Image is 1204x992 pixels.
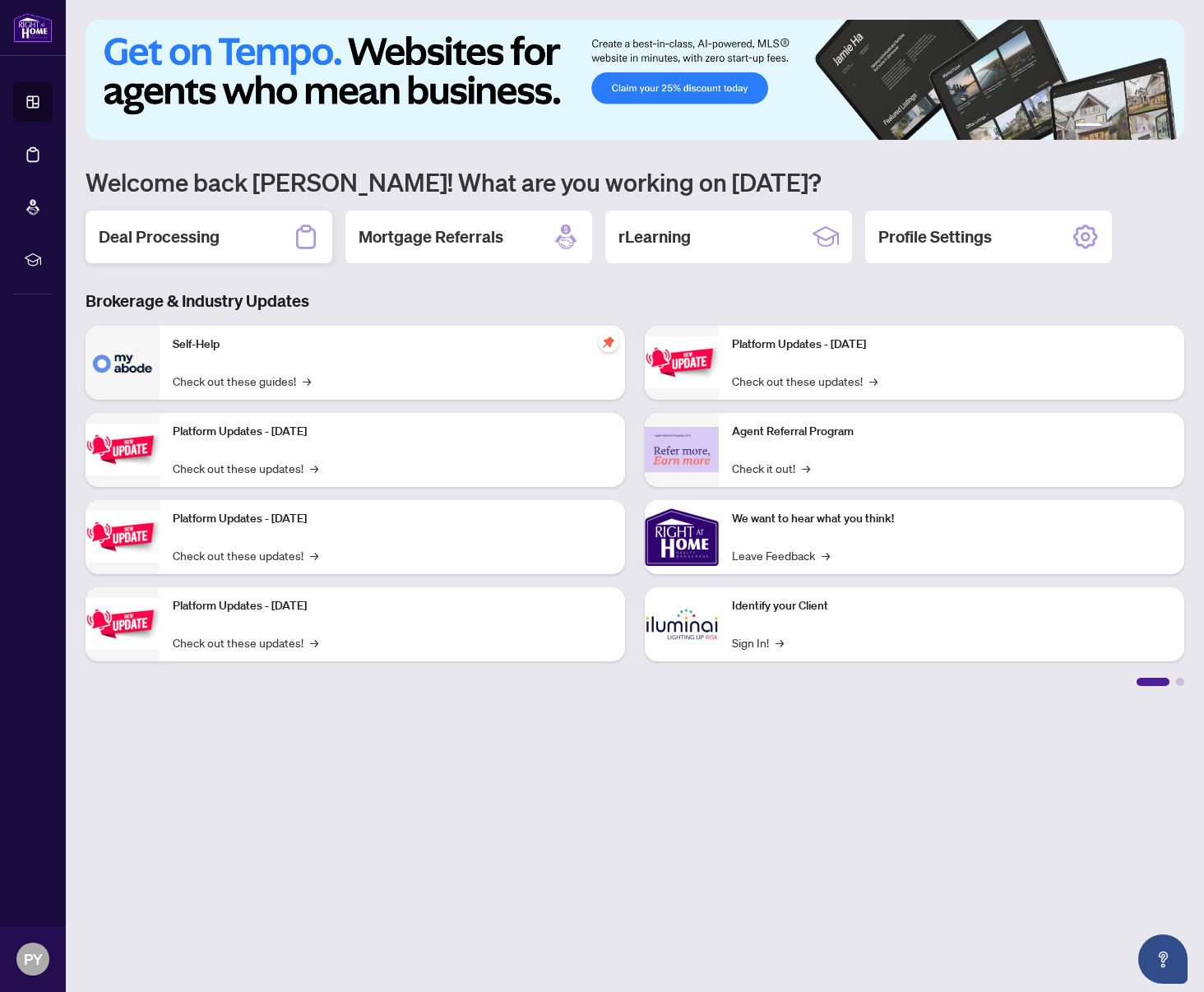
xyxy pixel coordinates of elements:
[173,510,612,528] p: Platform Updates - [DATE]
[86,511,160,563] img: Platform Updates - July 21, 2025
[645,427,719,472] img: Agent Referral Program
[802,459,810,477] span: →
[173,372,311,390] a: Check out these guides!→
[645,500,719,574] img: We want to hear what you think!
[1109,123,1115,130] button: 2
[776,633,784,651] span: →
[173,336,612,354] p: Self-Help
[24,948,43,971] span: PY
[1122,123,1128,130] button: 3
[732,372,878,390] a: Check out these updates!→
[732,459,810,477] a: Check it out!→
[645,587,719,661] img: Identify your Client
[599,332,618,352] span: pushpin
[645,336,719,388] img: Platform Updates - June 23, 2025
[86,20,1184,140] img: Slide 0
[732,510,1171,528] p: We want to hear what you think!
[1148,123,1155,130] button: 5
[732,546,830,564] a: Leave Feedback→
[732,597,1171,615] p: Identify your Client
[732,423,1171,441] p: Agent Referral Program
[173,633,318,651] a: Check out these updates!→
[618,225,691,248] h2: rLearning
[1135,123,1141,130] button: 4
[732,336,1171,354] p: Platform Updates - [DATE]
[13,12,53,43] img: logo
[310,546,318,564] span: →
[86,166,1184,197] h1: Welcome back [PERSON_NAME]! What are you working on [DATE]?
[1076,123,1102,130] button: 1
[173,459,318,477] a: Check out these updates!→
[99,225,220,248] h2: Deal Processing
[732,633,784,651] a: Sign In!→
[359,225,503,248] h2: Mortgage Referrals
[1138,934,1188,984] button: Open asap
[303,372,311,390] span: →
[1161,123,1168,130] button: 6
[86,290,1184,313] h3: Brokerage & Industry Updates
[173,597,612,615] p: Platform Updates - [DATE]
[878,225,992,248] h2: Profile Settings
[173,546,318,564] a: Check out these updates!→
[869,372,878,390] span: →
[173,423,612,441] p: Platform Updates - [DATE]
[86,424,160,475] img: Platform Updates - September 16, 2025
[86,598,160,650] img: Platform Updates - July 8, 2025
[310,459,318,477] span: →
[822,546,830,564] span: →
[310,633,318,651] span: →
[86,326,160,400] img: Self-Help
